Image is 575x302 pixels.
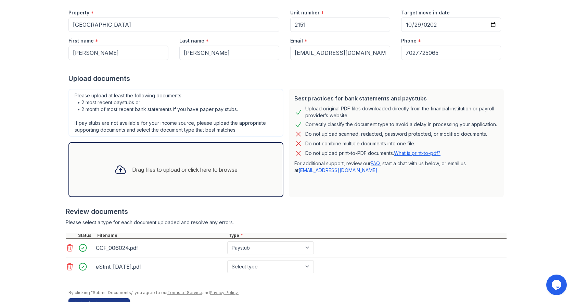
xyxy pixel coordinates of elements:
div: By clicking "Submit Documents," you agree to our and [68,290,507,295]
div: Best practices for bank statements and paystubs [294,94,498,102]
p: For additional support, review our , start a chat with us below, or email us at [294,160,498,174]
label: Unit number [290,9,320,16]
label: Property [68,9,89,16]
a: What is print-to-pdf? [394,150,440,156]
a: FAQ [371,160,380,166]
iframe: chat widget [546,275,568,295]
div: Filename [96,233,227,238]
label: First name [68,37,94,44]
div: Review documents [66,207,507,216]
label: Phone [401,37,417,44]
label: Email [290,37,303,44]
div: eStmt_[DATE].pdf [96,261,225,272]
label: Target move in date [401,9,450,16]
div: Status [77,233,96,238]
div: Drag files to upload or click here to browse [132,166,238,174]
a: Privacy Policy. [210,290,239,295]
div: Upload original PDF files downloaded directly from the financial institution or payroll provider’... [305,105,498,119]
a: [EMAIL_ADDRESS][DOMAIN_NAME] [298,167,378,173]
div: Type [227,233,507,238]
div: Please select a type for each document uploaded and resolve any errors. [66,219,507,226]
div: Please upload at least the following documents: • 2 most recent paystubs or • 2 month of most rec... [68,89,283,137]
div: Do not combine multiple documents into one file. [305,140,415,148]
div: CCF_006024.pdf [96,242,225,253]
a: Terms of Service [167,290,202,295]
label: Last name [179,37,204,44]
p: Do not upload print-to-PDF documents. [305,150,440,157]
div: Correctly classify the document type to avoid a delay in processing your application. [305,120,497,129]
div: Upload documents [68,74,507,83]
div: Do not upload scanned, redacted, password protected, or modified documents. [305,130,487,138]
